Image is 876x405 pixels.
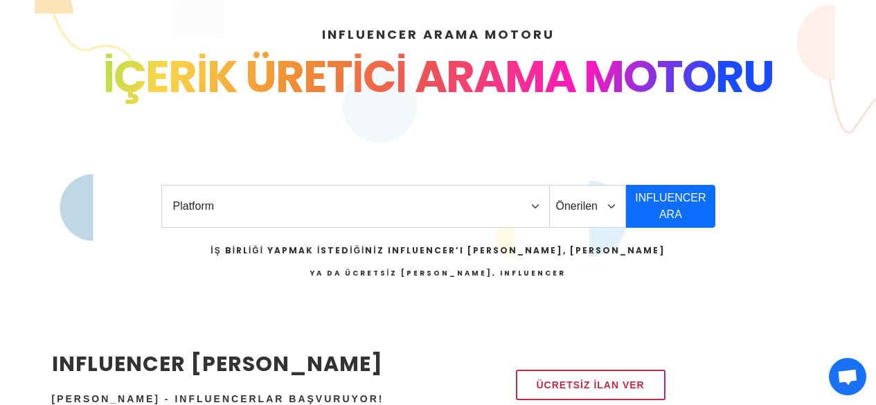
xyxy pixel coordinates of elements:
[52,393,384,404] span: [PERSON_NAME] - Influencerlar Başvuruyor!
[52,348,496,379] h2: INFLUENCER [PERSON_NAME]
[52,44,825,110] div: İÇERİK ÜRETİCİ ARAMA MOTORU
[516,370,665,400] a: Ücretsiz İlan Ver
[211,244,665,257] h2: İş Birliği Yapmak İstediğiniz Influencer’ı [PERSON_NAME], [PERSON_NAME]
[211,268,665,299] h4: Ya da Ücretsiz [PERSON_NAME], Influencer Başvuruları Anında Size Gelsin!
[52,25,825,44] h4: INFLUENCER ARAMA MOTORU
[829,358,866,395] div: Açık sohbet
[537,377,645,393] span: Ücretsiz İlan Ver
[626,185,715,228] button: INFLUENCER ARA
